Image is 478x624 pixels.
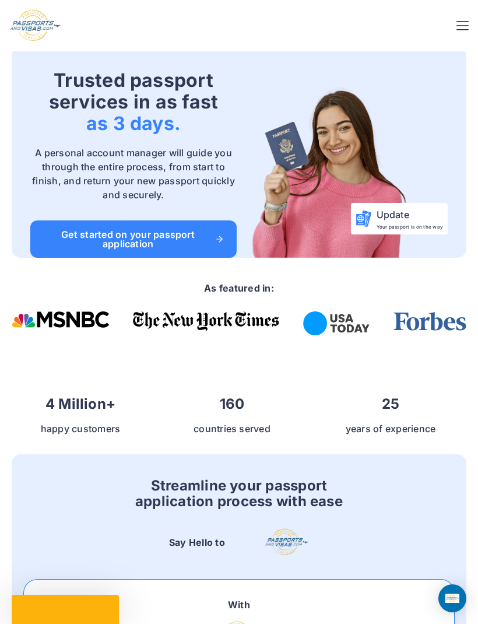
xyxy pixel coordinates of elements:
span: Get started on your passport application [44,230,223,248]
h2: 160 [163,396,301,412]
p: Your passport is on the way [377,224,443,230]
img: Passports and Visas.com [241,84,414,258]
img: Logo [9,9,61,42]
img: Msnbc [12,311,110,327]
p: countries served [163,422,301,436]
h1: Trusted passport services in as fast [30,70,237,134]
h3: With [228,598,250,612]
p: A personal account manager will guide you through the entire process, from start to finish, and r... [30,146,237,202]
img: Forbes [393,311,466,331]
p: years of experience [315,422,466,436]
h3: Say Hello to [169,535,225,549]
img: USA Today [303,311,370,335]
img: Passports and Visas.com [265,528,309,556]
img: The New York Times [133,311,280,331]
div: Open Intercom Messenger [438,584,466,612]
a: Get started on your passport application [30,220,237,258]
span: as 3 days. [86,112,181,135]
h2: Streamline your passport application process with ease [135,478,343,510]
p: happy customers [12,422,149,436]
h4: Update [377,208,443,222]
h2: 4 Million+ [12,396,149,412]
h3: As featured in: [204,281,274,295]
h2: 25 [315,396,466,412]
